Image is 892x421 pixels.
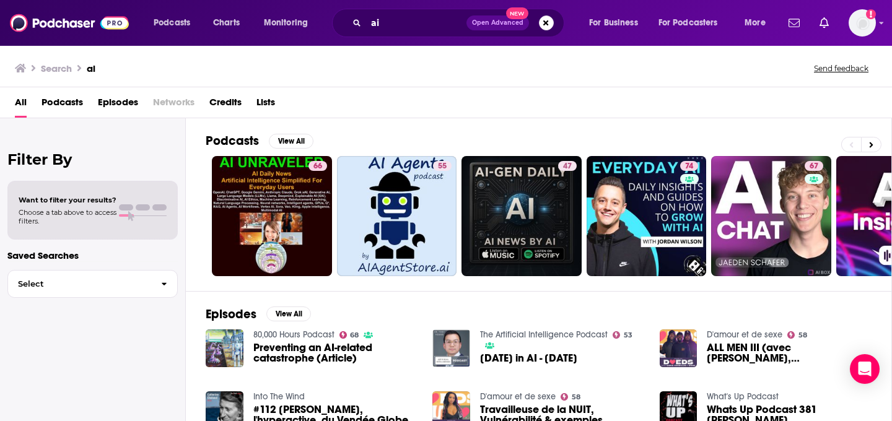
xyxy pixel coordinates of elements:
[212,156,332,276] a: 66
[480,353,577,363] span: [DATE] in AI - [DATE]
[563,160,572,173] span: 47
[810,160,818,173] span: 67
[206,306,256,322] h2: Episodes
[337,156,457,276] a: 55
[264,14,308,32] span: Monitoring
[42,92,83,118] a: Podcasts
[810,63,872,74] button: Send feedback
[205,13,247,33] a: Charts
[480,391,556,402] a: D'amour et de sexe
[798,332,807,338] span: 58
[433,161,452,171] a: 55
[849,9,876,37] button: Show profile menu
[10,11,129,35] img: Podchaser - Follow, Share and Rate Podcasts
[466,15,529,30] button: Open AdvancedNew
[472,20,523,26] span: Open Advanced
[8,280,151,288] span: Select
[308,161,327,171] a: 66
[19,196,116,204] span: Want to filter your results?
[849,9,876,37] img: User Profile
[461,156,582,276] a: 47
[680,161,698,171] a: 74
[339,331,359,339] a: 68
[266,306,311,321] button: View All
[41,63,72,74] h3: Search
[580,13,654,33] button: open menu
[707,342,872,363] a: ALL MEN III (avec Chris Negrowski, Gardillac & Nkosi) | DAEDS #327
[711,156,831,276] a: 67
[253,329,334,340] a: 80,000 Hours Podcast
[707,391,779,402] a: What's Up Podcast
[480,329,608,340] a: The Artificial Intelligence Podcast
[253,391,305,402] a: Into The Wind
[432,329,470,367] img: Today in AI - February 11, 2025
[256,92,275,118] a: Lists
[206,133,313,149] a: PodcastsView All
[7,150,178,168] h2: Filter By
[707,342,872,363] span: ALL MEN III (avec [PERSON_NAME], [PERSON_NAME] & Nkosi) | DAEDS #327
[572,394,580,400] span: 58
[438,160,447,173] span: 55
[866,9,876,19] svg: Add a profile image
[213,14,240,32] span: Charts
[154,14,190,32] span: Podcasts
[253,342,418,363] a: Preventing an AI-related catastrophe (Article)
[87,63,95,74] h3: ai
[98,92,138,118] a: Episodes
[784,12,805,33] a: Show notifications dropdown
[255,13,324,33] button: open menu
[15,92,27,118] a: All
[19,208,116,225] span: Choose a tab above to access filters.
[269,134,313,149] button: View All
[506,7,528,19] span: New
[480,353,577,363] a: Today in AI - February 11, 2025
[658,14,718,32] span: For Podcasters
[815,12,834,33] a: Show notifications dropdown
[745,14,766,32] span: More
[145,13,206,33] button: open menu
[707,329,782,340] a: D'amour et de sexe
[209,92,242,118] a: Credits
[206,306,311,322] a: EpisodesView All
[206,133,259,149] h2: Podcasts
[685,160,693,173] span: 74
[736,13,781,33] button: open menu
[153,92,195,118] span: Networks
[344,9,576,37] div: Search podcasts, credits, & more...
[7,250,178,261] p: Saved Searches
[850,354,880,384] div: Open Intercom Messenger
[624,332,632,338] span: 53
[613,331,632,339] a: 53
[650,13,736,33] button: open menu
[805,161,823,171] a: 67
[787,331,807,339] a: 58
[561,393,580,401] a: 58
[849,9,876,37] span: Logged in as AutumnKatie
[350,332,359,338] span: 68
[558,161,577,171] a: 47
[366,13,466,33] input: Search podcasts, credits, & more...
[587,156,707,276] a: 74
[313,160,322,173] span: 66
[7,270,178,298] button: Select
[660,329,697,367] img: ALL MEN III (avec Chris Negrowski, Gardillac & Nkosi) | DAEDS #327
[206,329,243,367] img: Preventing an AI-related catastrophe (Article)
[589,14,638,32] span: For Business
